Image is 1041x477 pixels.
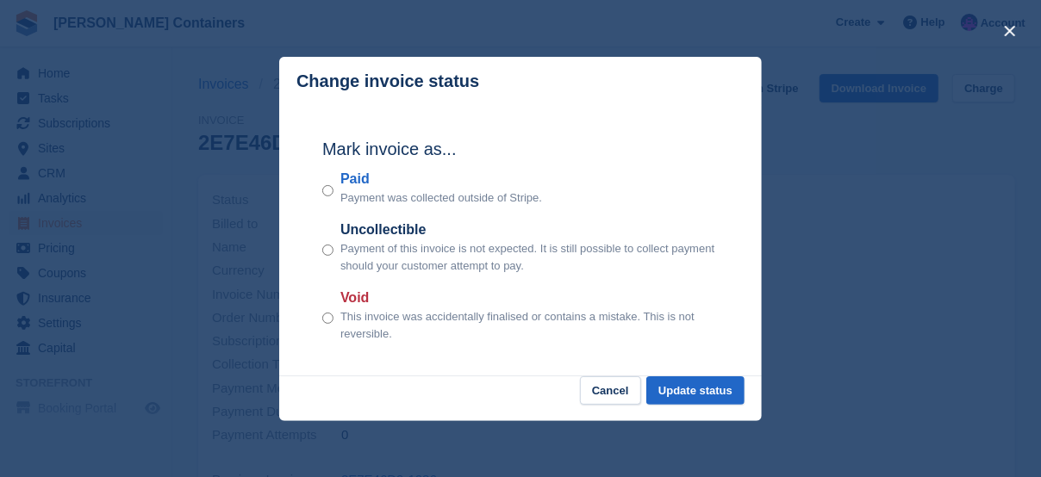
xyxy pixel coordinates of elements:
button: Cancel [580,376,641,405]
p: Payment of this invoice is not expected. It is still possible to collect payment should your cust... [340,240,719,274]
h2: Mark invoice as... [322,136,719,162]
label: Uncollectible [340,220,719,240]
p: This invoice was accidentally finalised or contains a mistake. This is not reversible. [340,308,719,342]
label: Void [340,288,719,308]
label: Paid [340,169,542,189]
p: Payment was collected outside of Stripe. [340,189,542,207]
p: Change invoice status [296,71,479,91]
button: Update status [646,376,745,405]
button: close [996,17,1024,45]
